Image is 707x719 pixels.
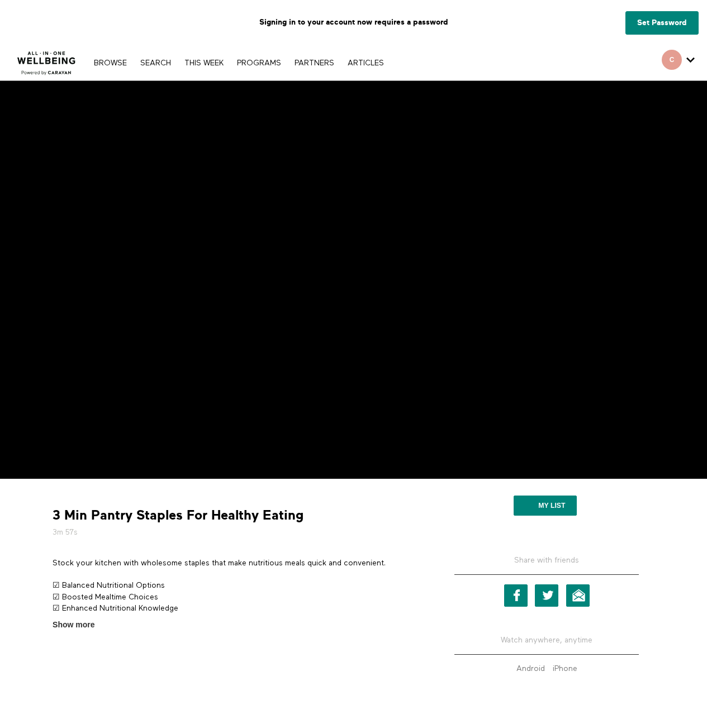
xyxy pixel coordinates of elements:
[653,45,703,80] div: Secondary
[8,8,699,36] p: Signing in to your account now requires a password
[53,580,423,614] p: ☑ Balanced Nutritional Options ☑ Boosted Mealtime Choices ☑ Enhanced Nutritional Knowledge
[88,59,132,67] a: Browse
[88,57,389,68] nav: Primary
[550,665,580,673] a: iPhone
[53,527,423,538] h5: 3m 57s
[514,665,548,673] a: Android
[454,626,639,655] h5: Watch anywhere, anytime
[53,558,423,569] p: Stock your kitchen with wholesome staples that make nutritious meals quick and convenient.
[514,496,577,516] button: My list
[53,619,94,631] span: Show more
[566,584,590,607] a: Email
[289,59,340,67] a: PARTNERS
[553,665,577,673] strong: iPhone
[516,665,545,673] strong: Android
[504,584,528,607] a: Facebook
[13,43,80,77] img: CARAVAN
[135,59,177,67] a: Search
[625,11,699,35] a: Set Password
[342,59,390,67] a: ARTICLES
[53,507,303,524] strong: 3 Min Pantry Staples For Healthy Eating
[179,59,229,67] a: THIS WEEK
[535,584,558,607] a: Twitter
[231,59,287,67] a: PROGRAMS
[454,555,639,575] h5: Share with friends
